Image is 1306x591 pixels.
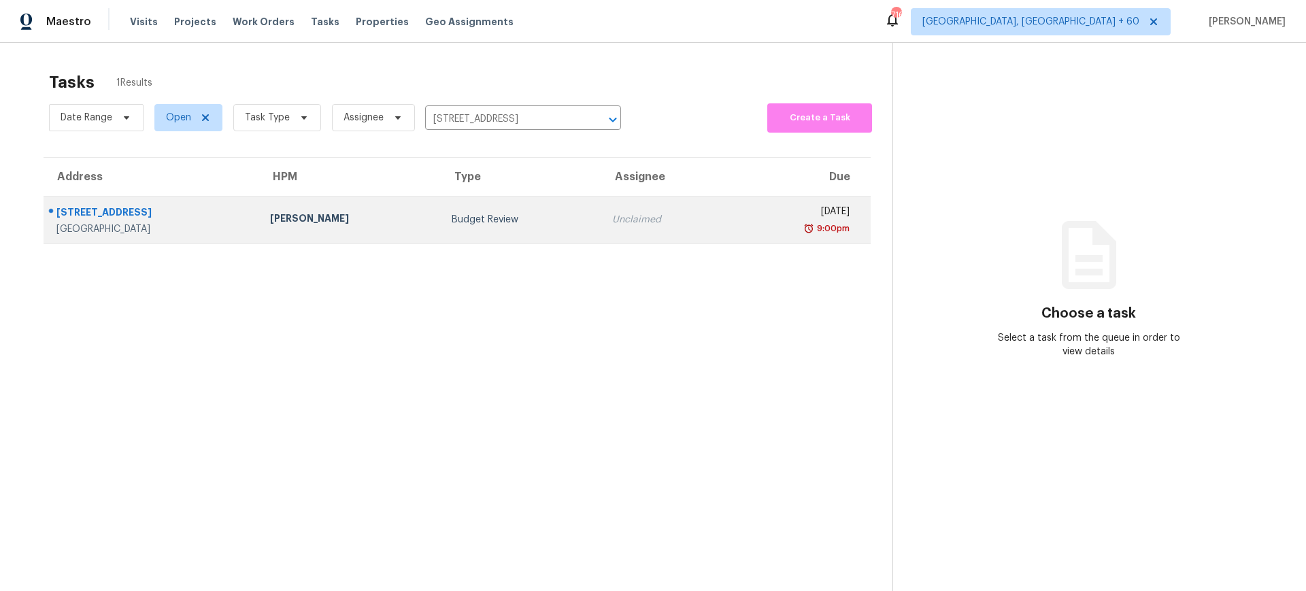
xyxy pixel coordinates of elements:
span: Work Orders [233,15,295,29]
th: Type [441,158,601,196]
div: 9:00pm [814,222,850,235]
div: [GEOGRAPHIC_DATA] [56,222,248,236]
span: Geo Assignments [425,15,514,29]
th: Due [729,158,871,196]
span: Open [166,111,191,124]
th: HPM [259,158,441,196]
th: Assignee [601,158,729,196]
h3: Choose a task [1041,307,1136,320]
div: Budget Review [452,213,590,226]
span: [GEOGRAPHIC_DATA], [GEOGRAPHIC_DATA] + 60 [922,15,1139,29]
div: [STREET_ADDRESS] [56,205,248,222]
span: Maestro [46,15,91,29]
span: Create a Task [774,110,865,126]
span: [PERSON_NAME] [1203,15,1286,29]
div: Select a task from the queue in order to view details [991,331,1187,358]
span: Visits [130,15,158,29]
th: Address [44,158,259,196]
span: Assignee [344,111,384,124]
div: [DATE] [740,205,850,222]
img: Overdue Alarm Icon [803,222,814,235]
span: 1 Results [116,76,152,90]
button: Open [603,110,622,129]
span: Properties [356,15,409,29]
h2: Tasks [49,75,95,89]
input: Search by address [425,109,583,130]
span: Projects [174,15,216,29]
span: Date Range [61,111,112,124]
div: 716 [891,8,901,22]
span: Tasks [311,17,339,27]
span: Task Type [245,111,290,124]
div: Unclaimed [612,213,718,226]
div: [PERSON_NAME] [270,212,431,229]
button: Create a Task [767,103,872,133]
